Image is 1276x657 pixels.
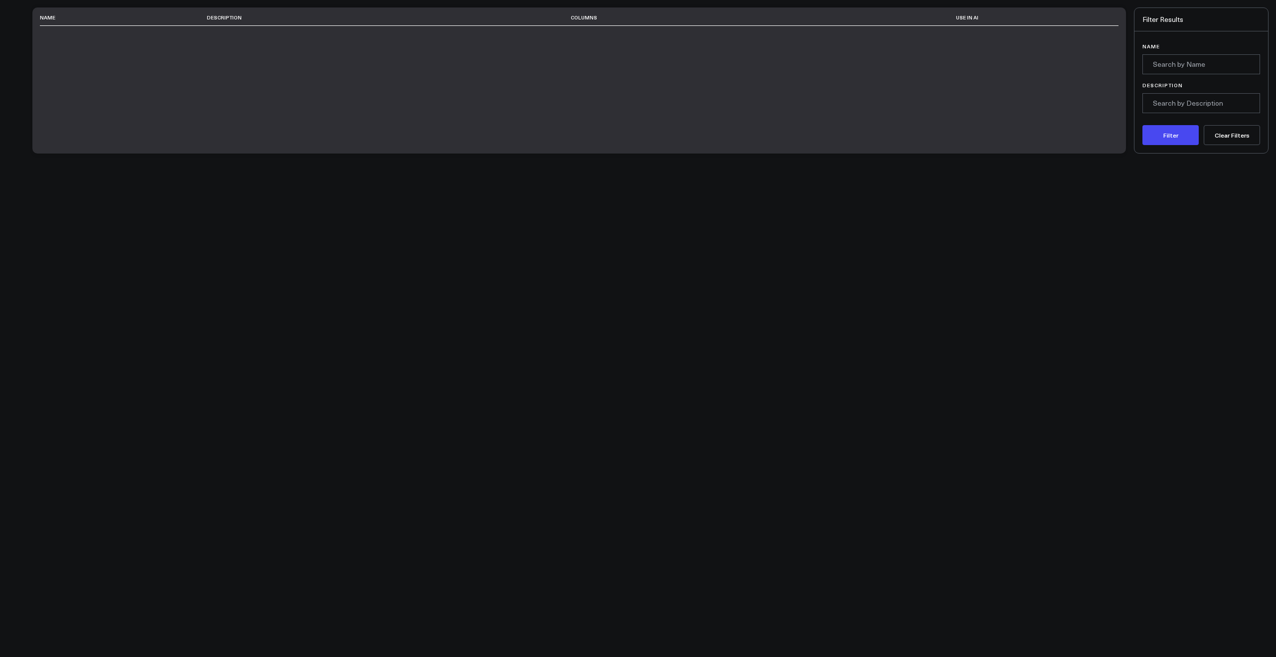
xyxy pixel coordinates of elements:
button: Clear Filters [1204,125,1260,145]
th: Description [207,9,571,26]
label: Name [1142,43,1260,49]
input: Search by Description [1142,93,1260,113]
label: Description [1142,82,1260,88]
button: Filter [1142,125,1199,145]
th: Columns [571,9,849,26]
input: Search by Name [1142,54,1260,74]
th: Use in AI [849,9,1087,26]
th: Name [40,9,207,26]
div: Filter Results [1134,8,1268,31]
